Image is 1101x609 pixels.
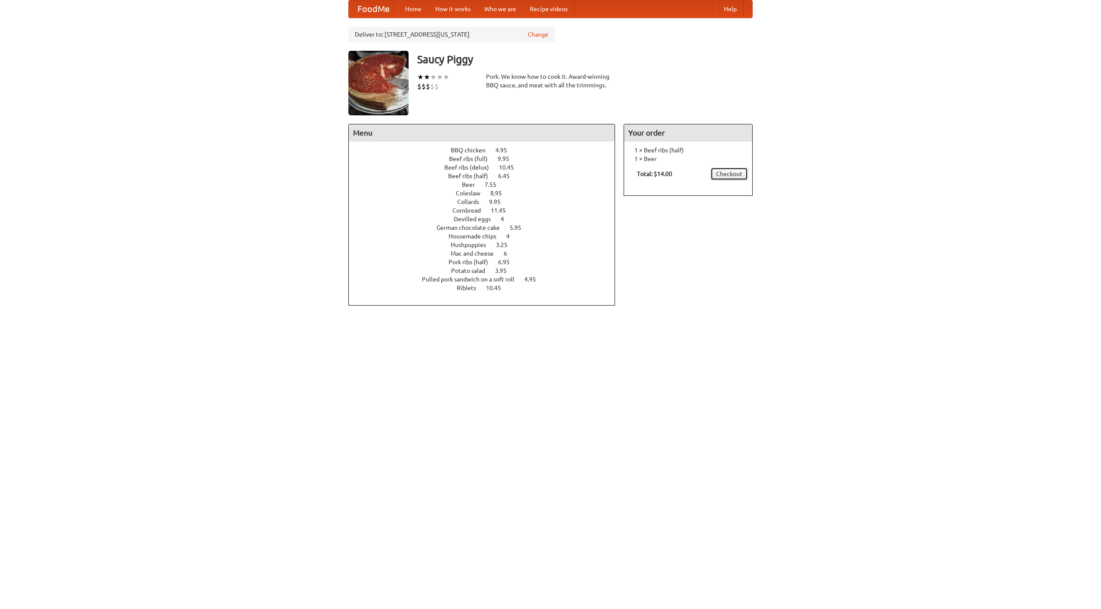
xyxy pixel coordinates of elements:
h4: Menu [349,124,615,142]
span: 9.95 [498,155,518,162]
li: ★ [437,72,443,82]
a: How it works [428,0,477,18]
a: Who we are [477,0,523,18]
span: 4.95 [524,276,544,283]
li: $ [421,82,426,91]
a: Collards 9.95 [457,198,517,205]
span: Devilled eggs [454,216,499,223]
span: Cornbread [452,207,489,214]
li: $ [426,82,430,91]
b: Total: $14.00 [637,170,672,177]
a: Potato salad 3.95 [451,267,523,274]
a: Checkout [710,167,748,180]
a: German chocolate cake 5.95 [437,224,537,231]
span: 3.95 [495,267,515,274]
a: Beef ribs (full) 9.95 [449,155,525,162]
a: FoodMe [349,0,398,18]
li: ★ [430,72,437,82]
a: Beer 7.55 [462,181,512,188]
a: Beef ribs (delux) 10.45 [444,164,530,171]
a: Housemade chips 4 [449,233,526,240]
span: Potato salad [451,267,494,274]
span: 4 [501,216,513,223]
span: Riblets [457,284,485,291]
li: $ [417,82,421,91]
span: 6.95 [498,259,518,266]
span: 10.45 [499,164,523,171]
li: ★ [417,72,424,82]
span: Hushpuppies [451,241,495,248]
span: Beef ribs (half) [448,173,497,179]
h4: Your order [624,124,752,142]
span: 3.25 [496,241,516,248]
span: 11.45 [491,207,514,214]
img: angular.jpg [348,51,409,115]
a: Coleslaw 8.95 [456,190,518,197]
div: Deliver to: [STREET_ADDRESS][US_STATE] [348,27,555,42]
div: Pork. We know how to cook it. Award-winning BBQ sauce, and meat with all the trimmings. [486,72,615,90]
span: 9.95 [489,198,509,205]
a: Recipe videos [523,0,575,18]
span: Beer [462,181,483,188]
span: 8.95 [490,190,511,197]
span: German chocolate cake [437,224,508,231]
h3: Saucy Piggy [417,51,753,68]
a: Beef ribs (half) 6.45 [448,173,526,179]
span: 7.55 [485,181,505,188]
a: Hushpuppies 3.25 [451,241,523,248]
a: Devilled eggs 4 [454,216,520,223]
a: Help [717,0,744,18]
li: ★ [443,72,449,82]
span: Collards [457,198,488,205]
li: ★ [424,72,430,82]
li: $ [434,82,439,91]
span: Beef ribs (delux) [444,164,498,171]
span: 4.95 [495,147,516,154]
li: 1 × Beef ribs (half) [628,146,748,155]
span: Mac and cheese [451,250,502,257]
span: Beef ribs (full) [449,155,496,162]
a: Cornbread 11.45 [452,207,522,214]
li: $ [430,82,434,91]
span: 4 [506,233,518,240]
span: 5.95 [510,224,530,231]
span: Coleslaw [456,190,489,197]
a: Home [398,0,428,18]
li: 1 × Beer [628,155,748,163]
a: Mac and cheese 6 [451,250,523,257]
a: Pulled pork sandwich on a soft roll 4.95 [422,276,552,283]
span: Pulled pork sandwich on a soft roll [422,276,523,283]
a: BBQ chicken 4.95 [451,147,523,154]
a: Change [528,30,548,39]
span: Housemade chips [449,233,505,240]
a: Riblets 10.45 [457,284,517,291]
span: 6 [504,250,516,257]
span: 6.45 [498,173,518,179]
a: Pork ribs (half) 6.95 [449,259,526,266]
span: Pork ribs (half) [449,259,497,266]
span: BBQ chicken [451,147,494,154]
span: 10.45 [486,284,510,291]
